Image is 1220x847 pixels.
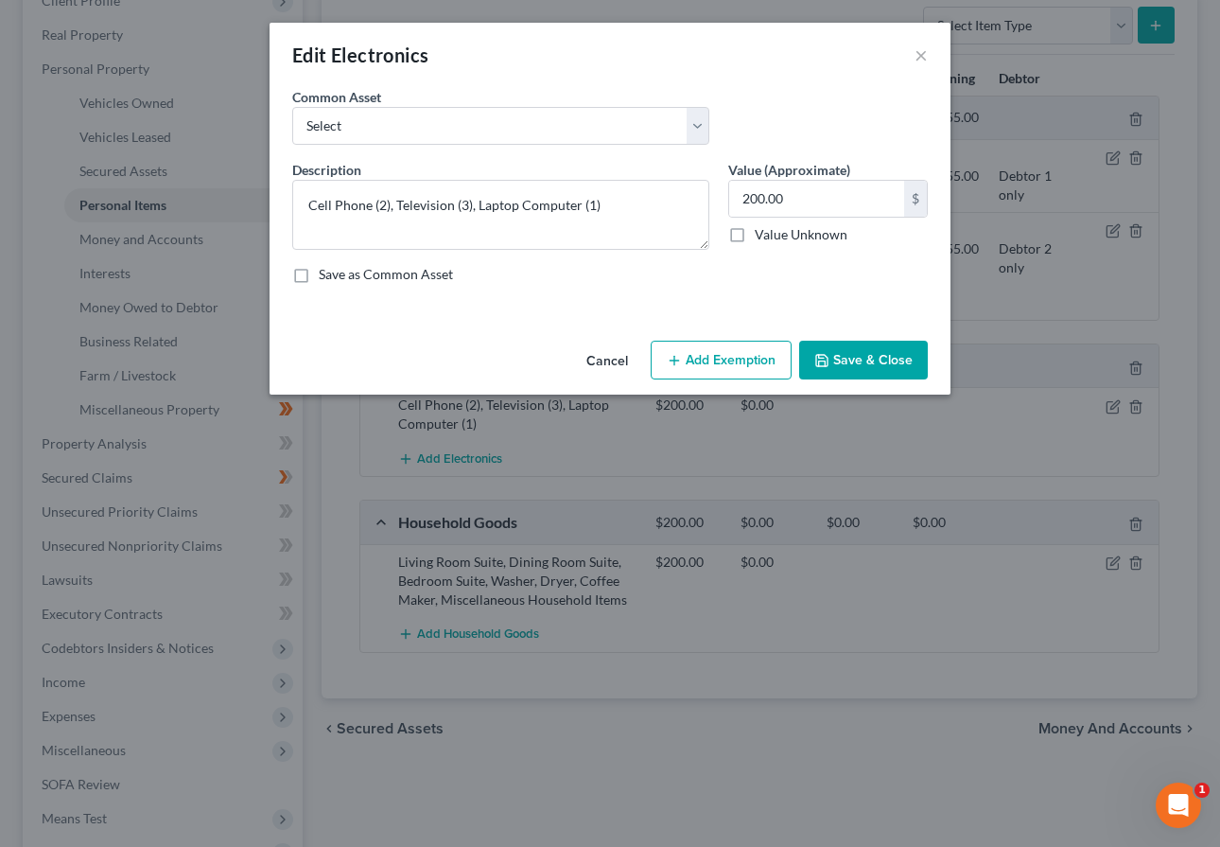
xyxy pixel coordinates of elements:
[729,181,904,217] input: 0.00
[292,87,381,107] label: Common Asset
[915,44,928,66] button: ×
[1156,783,1201,828] iframe: Intercom live chat
[292,162,361,178] span: Description
[755,225,847,244] label: Value Unknown
[292,42,428,68] div: Edit Electronics
[799,341,928,380] button: Save & Close
[1194,783,1210,798] span: 1
[904,181,927,217] div: $
[651,341,792,380] button: Add Exemption
[319,265,453,284] label: Save as Common Asset
[571,343,643,380] button: Cancel
[728,160,850,180] label: Value (Approximate)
